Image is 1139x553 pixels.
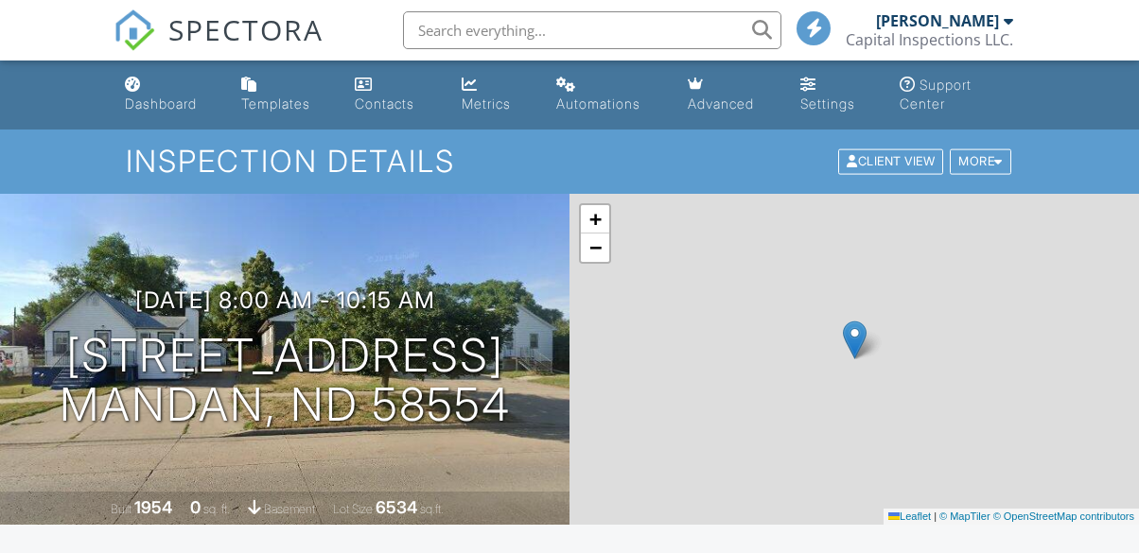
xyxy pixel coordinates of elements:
div: Dashboard [125,95,197,112]
a: Support Center [892,68,1021,122]
a: SPECTORA [114,26,324,65]
span: SPECTORA [168,9,324,49]
div: Advanced [688,95,754,112]
div: Client View [838,149,943,175]
span: sq.ft. [420,502,444,516]
img: The Best Home Inspection Software - Spectora [114,9,155,51]
div: Metrics [462,95,511,112]
div: Contacts [355,95,414,112]
div: Templates [241,95,310,112]
a: Leaflet [888,510,931,522]
a: © MapTiler [939,510,990,522]
a: Automations (Basic) [549,68,665,122]
span: − [589,235,602,259]
a: Client View [836,153,948,167]
span: sq. ft. [203,502,230,516]
a: Advanced [680,68,778,122]
div: Automations [556,95,640,112]
div: Support Center [900,77,972,112]
h1: [STREET_ADDRESS] Mandan, ND 58554 [60,331,511,431]
div: Capital Inspections LLC. [846,30,1013,49]
a: Zoom in [581,205,609,233]
div: Settings [800,95,855,112]
a: Templates [234,68,332,122]
div: 0 [190,497,201,517]
a: Metrics [454,68,534,122]
a: Settings [793,68,878,122]
div: [PERSON_NAME] [876,11,999,30]
div: 6534 [376,497,417,517]
div: 1954 [134,497,172,517]
span: Built [111,502,131,516]
a: © OpenStreetMap contributors [993,510,1134,522]
h1: Inspection Details [126,145,1013,178]
span: | [934,510,937,522]
a: Contacts [347,68,438,122]
span: basement [264,502,315,516]
span: + [589,207,602,231]
h3: [DATE] 8:00 am - 10:15 am [135,287,435,313]
a: Dashboard [117,68,219,122]
input: Search everything... [403,11,781,49]
div: More [950,149,1011,175]
img: Marker [843,320,867,359]
span: Lot Size [333,502,373,516]
a: Zoom out [581,233,609,262]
